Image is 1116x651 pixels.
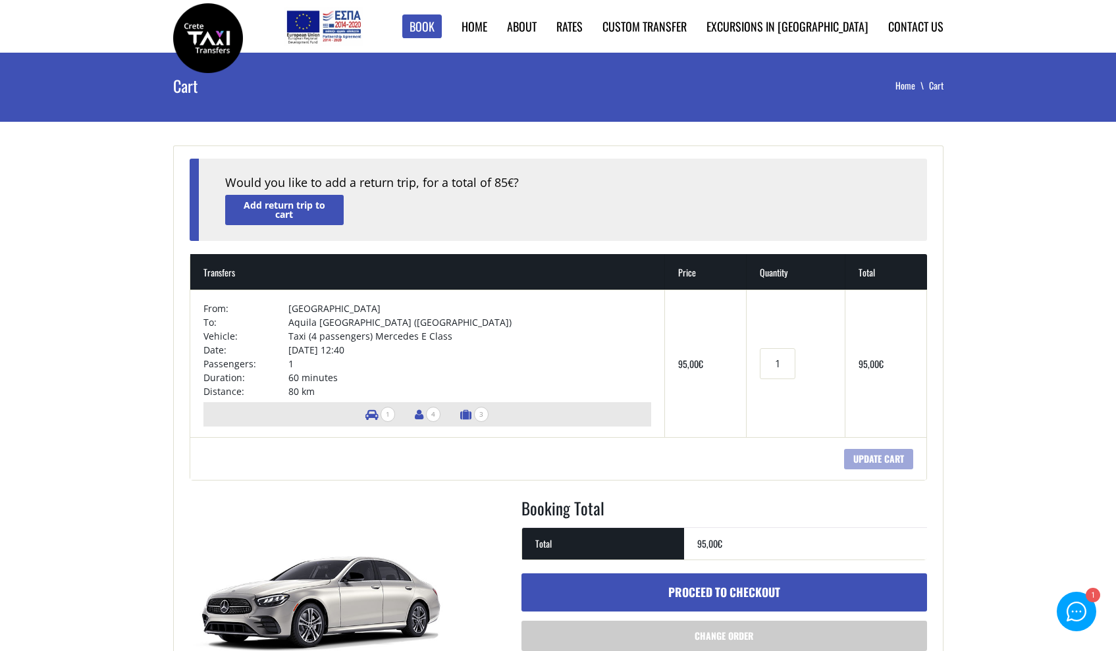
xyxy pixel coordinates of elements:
th: Price [665,254,747,290]
div: Would you like to add a return trip, for a total of 85 ? [225,174,901,192]
a: Excursions in [GEOGRAPHIC_DATA] [706,18,868,35]
bdi: 95,00 [859,357,884,371]
a: Crete Taxi Transfers | Crete Taxi Transfers Cart | Crete Taxi Transfers [173,30,243,43]
span: 3 [474,407,489,422]
img: e-bannersEUERDF180X90.jpg [284,7,363,46]
td: Aquila [GEOGRAPHIC_DATA] ([GEOGRAPHIC_DATA]) [288,315,651,329]
th: Total [845,254,927,290]
td: 1 [288,357,651,371]
input: Update cart [844,449,913,469]
h2: Booking Total [521,496,927,528]
th: Total [522,527,684,560]
span: € [718,536,722,550]
td: To: [203,315,289,329]
span: € [508,176,514,190]
input: Transfers quantity [760,348,795,379]
li: Number of luggage items [454,402,495,427]
td: Distance: [203,384,289,398]
th: Quantity [747,254,845,290]
td: From: [203,301,289,315]
span: € [699,357,703,371]
img: Crete Taxi Transfers | Crete Taxi Transfers Cart | Crete Taxi Transfers [173,3,243,73]
td: Taxi (4 passengers) Mercedes E Class [288,329,651,343]
a: Change order [521,621,927,651]
td: Date: [203,343,289,357]
a: Home [895,78,929,92]
a: Contact us [888,18,943,35]
th: Transfers [190,254,665,290]
a: Rates [556,18,583,35]
div: 1 [1086,588,1100,602]
td: [DATE] 12:40 [288,343,651,357]
td: Passengers: [203,357,289,371]
li: Number of vehicles [359,402,402,427]
a: About [507,18,537,35]
span: 1 [381,407,395,422]
span: € [879,357,884,371]
a: Book [402,14,442,39]
bdi: 95,00 [697,536,722,550]
li: Number of passengers [408,402,447,427]
h1: Cart [173,53,433,118]
a: Home [462,18,487,35]
td: 60 minutes [288,371,651,384]
td: [GEOGRAPHIC_DATA] [288,301,651,315]
td: Duration: [203,371,289,384]
td: 80 km [288,384,651,398]
a: Add return trip to cart [225,195,344,224]
span: 4 [426,407,440,422]
td: Vehicle: [203,329,289,343]
a: Proceed to checkout [521,573,927,612]
li: Cart [929,79,943,92]
bdi: 95,00 [678,357,703,371]
a: Custom Transfer [602,18,687,35]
